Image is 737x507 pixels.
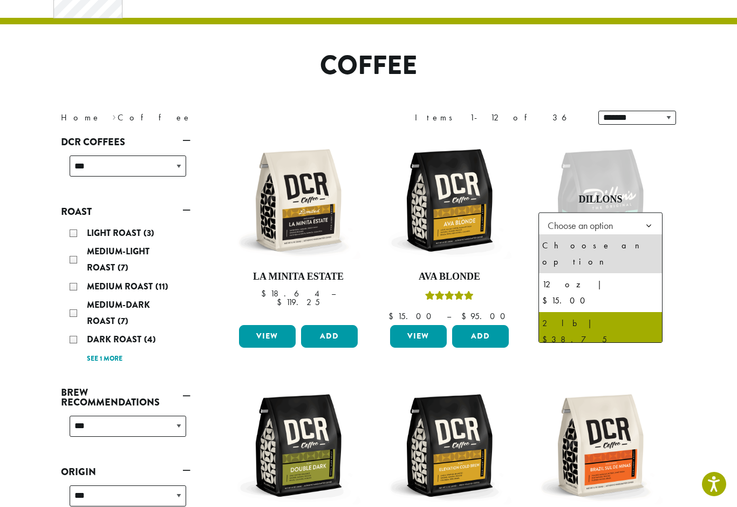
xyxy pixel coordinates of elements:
h1: Coffee [53,50,684,82]
div: 12 oz | $15.00 [542,276,659,309]
span: Choose an option [543,215,624,236]
a: Home [61,112,101,123]
span: Medium-Dark Roast [87,299,150,327]
span: – [447,310,451,322]
a: Brew Recommendations [61,383,190,411]
a: Roast [61,202,190,221]
button: Add [452,325,509,348]
div: DCR Coffees [61,151,190,190]
a: View [390,325,447,348]
div: Brew Recommendations [61,411,190,450]
bdi: 95.00 [461,310,510,322]
span: $ [277,296,286,308]
span: Medium-Light Roast [87,245,149,274]
a: View [239,325,296,348]
span: – [331,288,336,299]
span: Choose an option [538,212,663,239]
li: Choose an option [539,234,662,273]
div: 2 lb | $38.75 [542,315,659,348]
span: Dark Roast [87,333,144,346]
a: See 1 more [87,354,122,364]
span: Medium Roast [87,280,155,293]
h4: Dillons [538,194,663,206]
span: Light Roast [87,227,144,239]
span: $ [261,288,270,299]
div: Rated 5.00 out of 5 [425,289,474,306]
bdi: 15.00 [388,310,436,322]
h4: La Minita Estate [236,271,360,283]
bdi: 119.25 [277,296,320,308]
span: (7) [118,315,128,327]
a: Rated 5.00 out of 5 [538,138,663,356]
span: (3) [144,227,154,239]
bdi: 18.64 [261,288,321,299]
a: Origin [61,463,190,481]
h4: Ava Blonde [387,271,511,283]
a: La Minita Estate [236,138,360,321]
span: (7) [118,261,128,274]
span: $ [388,310,398,322]
nav: Breadcrumb [61,111,352,124]
span: (11) [155,280,168,293]
a: Ava BlondeRated 5.00 out of 5 [387,138,511,321]
div: Roast [61,221,190,370]
span: (4) [144,333,156,346]
span: › [112,107,116,124]
a: DCR Coffees [61,133,190,151]
div: Items 1-12 of 36 [415,111,582,124]
span: $ [461,310,470,322]
img: DCR-12oz-La-Minita-Estate-Stock-scaled.png [236,138,360,262]
button: Add [301,325,358,348]
img: DCR-12oz-Ava-Blonde-Stock-scaled.png [387,138,511,262]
